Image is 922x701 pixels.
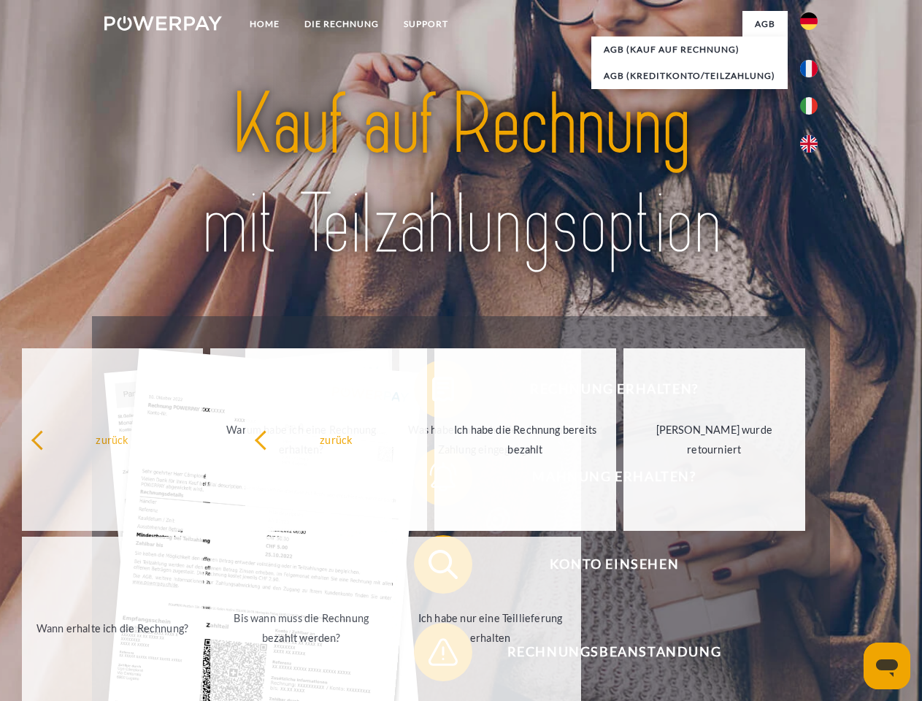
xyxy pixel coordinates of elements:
img: fr [800,60,818,77]
a: AGB (Kreditkonto/Teilzahlung) [591,63,788,89]
div: zurück [31,429,195,449]
a: agb [742,11,788,37]
div: Ich habe nur eine Teillieferung erhalten [408,608,572,648]
div: [PERSON_NAME] wurde retourniert [632,420,796,459]
button: Konto einsehen [414,535,794,594]
img: title-powerpay_de.svg [139,70,783,280]
div: Warum habe ich eine Rechnung erhalten? [219,420,383,459]
span: Rechnungsbeanstandung [435,623,793,681]
div: Bis wann muss die Rechnung bezahlt werden? [219,608,383,648]
img: en [800,135,818,153]
span: Konto einsehen [435,535,793,594]
img: de [800,12,818,30]
div: zurück [254,429,418,449]
a: Home [237,11,292,37]
a: SUPPORT [391,11,461,37]
a: DIE RECHNUNG [292,11,391,37]
img: logo-powerpay-white.svg [104,16,222,31]
div: Wann erhalte ich die Rechnung? [31,618,195,637]
img: it [800,97,818,115]
button: Rechnungsbeanstandung [414,623,794,681]
iframe: Schaltfläche zum Öffnen des Messaging-Fensters [864,643,910,689]
div: Ich habe die Rechnung bereits bezahlt [443,420,607,459]
a: AGB (Kauf auf Rechnung) [591,37,788,63]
